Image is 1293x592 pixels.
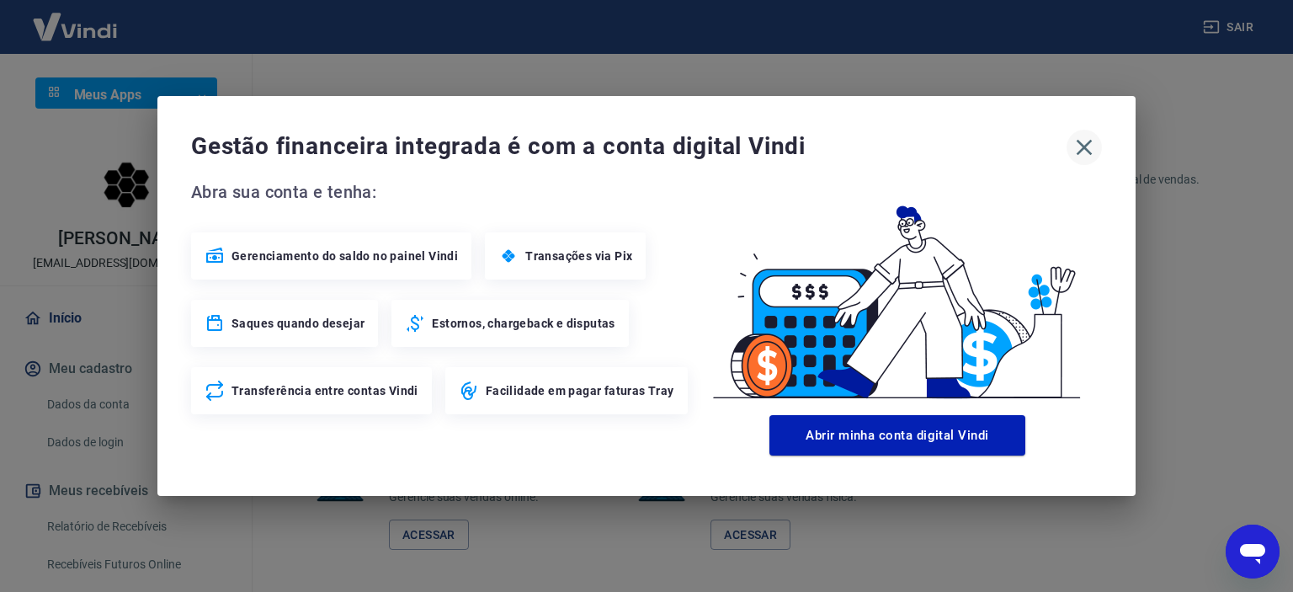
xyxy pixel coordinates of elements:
img: Good Billing [693,179,1102,408]
span: Transações via Pix [525,248,632,264]
button: Abrir minha conta digital Vindi [769,415,1025,456]
span: Estornos, chargeback e disputas [432,315,615,332]
span: Gerenciamento do saldo no painel Vindi [231,248,458,264]
iframe: Botão para abrir a janela de mensagens [1226,525,1280,579]
span: Facilidade em pagar faturas Tray [486,382,674,399]
span: Gestão financeira integrada é com a conta digital Vindi [191,130,1067,163]
span: Transferência entre contas Vindi [231,382,418,399]
span: Saques quando desejar [231,315,364,332]
span: Abra sua conta e tenha: [191,179,693,205]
